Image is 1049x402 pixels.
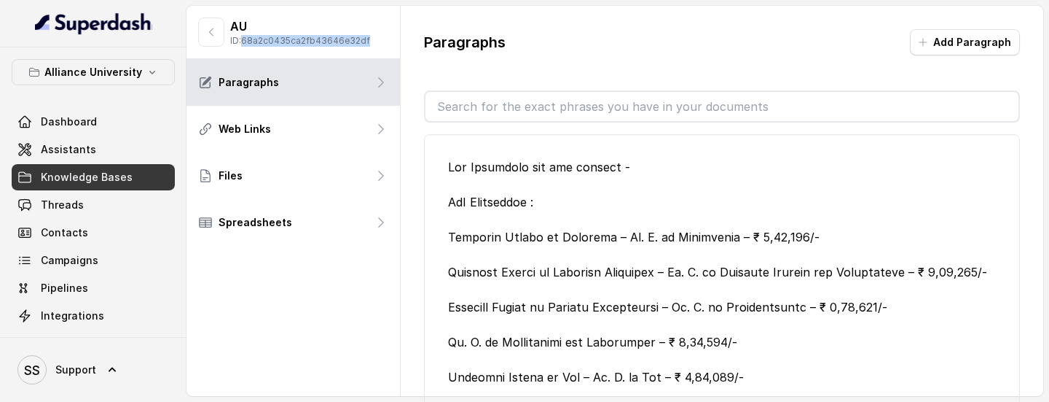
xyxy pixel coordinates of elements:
[41,281,88,295] span: Pipelines
[41,115,97,129] span: Dashboard
[12,275,175,301] a: Pipelines
[44,63,142,81] p: Alliance University
[24,363,40,378] text: SS
[219,215,292,230] p: Spreadsheets
[41,142,96,157] span: Assistants
[219,169,243,183] p: Files
[12,331,175,357] a: API Settings
[12,59,175,85] button: Alliance University
[12,247,175,274] a: Campaigns
[41,336,104,351] span: API Settings
[12,220,175,246] a: Contacts
[12,136,175,163] a: Assistants
[12,192,175,218] a: Threads
[12,349,175,390] a: Support
[12,303,175,329] a: Integrations
[12,109,175,135] a: Dashboard
[424,32,506,53] p: Paragraphs
[219,75,279,90] p: Paragraphs
[12,164,175,190] a: Knowledge Bases
[55,363,96,377] span: Support
[230,18,370,35] p: AU
[41,253,98,268] span: Campaigns
[41,309,104,323] span: Integrations
[910,29,1020,55] button: Add Paragraph
[230,35,370,47] p: ID: 68a2c0435ca2fb43646e32df
[219,122,271,136] p: Web Links
[41,225,88,240] span: Contacts
[41,170,133,185] span: Knowledge Bases
[41,198,84,212] span: Threads
[425,92,1018,121] input: Search for the exact phrases you have in your documents
[35,12,152,35] img: light.svg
